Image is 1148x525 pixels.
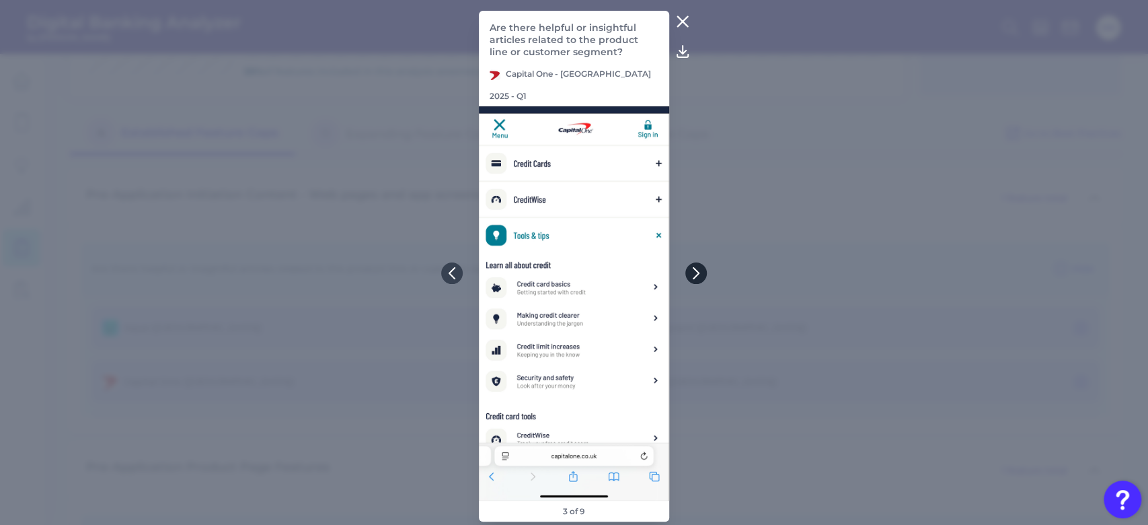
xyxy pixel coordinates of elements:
[479,106,669,501] img: CapitalOne-UK-Q1-25-CC-PS-Articles-001.png
[558,501,590,522] footer: 3 of 9
[490,91,527,101] p: 2025 - Q1
[490,69,500,80] img: Capital One
[1104,481,1141,518] button: Open Resource Center
[490,22,658,58] p: Are there helpful or insightful articles related to the product line or customer segment?
[490,69,651,80] p: Capital One - [GEOGRAPHIC_DATA]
